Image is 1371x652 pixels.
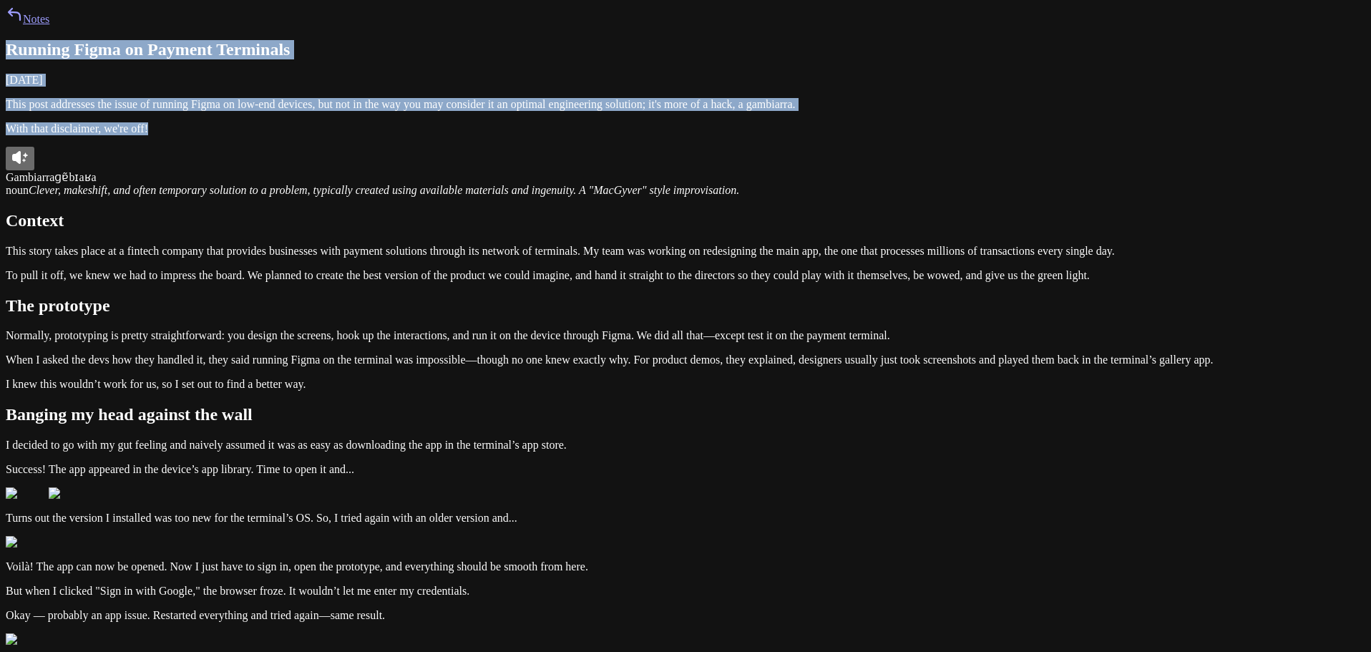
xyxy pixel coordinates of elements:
img: Image [49,487,89,500]
h2: The prototype [6,296,1365,316]
span: noun [6,184,29,196]
p: Turns out the version I installed was too new for the terminal’s OS. So, I tried again with an ol... [6,512,1365,525]
h2: Banging my head against the wall [6,405,1365,424]
time: [DATE] [6,74,43,86]
p: This post addresses the issue of running Figma on low-end devices, but not in the way you may con... [6,98,1365,111]
p: With that disclaimer, we're off! [6,122,1365,135]
p: This story takes place at a fintech company that provides businesses with payment solutions throu... [6,245,1365,258]
h1: Running Figma on Payment Terminals [6,40,1365,59]
p: Success! The app appeared in the device’s app library. Time to open it and... [6,463,1365,476]
p: Okay — probably an app issue. Restarted everything and tried again—same result. [6,609,1365,622]
em: Clever, makeshift, and often temporary solution to a problem, typically created using available m... [29,184,739,196]
span: Gambiarra [6,171,54,183]
p: Voilà! The app can now be opened. Now I just have to sign in, open the prototype, and everything ... [6,560,1365,573]
span: ɡɐ̃bɪaʁa [54,171,96,183]
p: But when I clicked "Sign in with Google," the browser froze. It wouldn’t let me enter my credenti... [6,585,1365,598]
p: To pull it off, we knew we had to impress the board. We planned to create the best version of the... [6,269,1365,282]
p: I knew this wouldn’t work for us, so I set out to find a better way. [6,378,1365,391]
p: When I asked the devs how they handled it, they said running Figma on the terminal was impossible... [6,354,1365,366]
img: Image [6,633,46,646]
p: I decided to go with my gut feeling and naively assumed it was as easy as downloading the app in ... [6,439,1365,452]
img: Image [6,536,46,549]
h2: Context [6,211,1365,230]
p: Normally, prototyping is pretty straightforward: you design the screens, hook up the interactions... [6,329,1365,342]
a: Notes [6,13,49,25]
img: Image [6,487,46,500]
